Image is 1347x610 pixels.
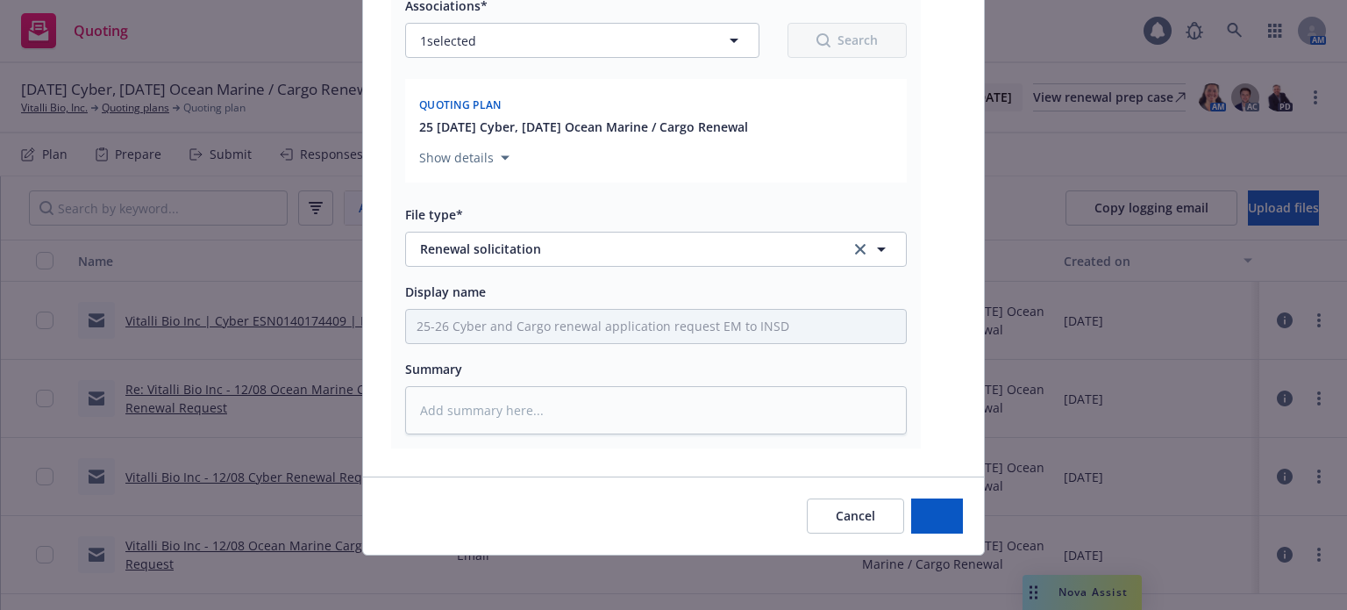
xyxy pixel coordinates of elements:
[807,499,904,534] button: Cancel
[420,240,826,258] span: Renewal solicitation
[911,507,963,524] span: Add files
[850,239,871,260] a: clear selection
[419,97,502,112] span: Quoting plan
[412,147,517,169] button: Show details
[406,310,906,343] input: Add display name here...
[405,232,907,267] button: Renewal solicitationclear selection
[836,507,875,524] span: Cancel
[405,206,463,223] span: File type*
[420,32,476,50] span: 1 selected
[419,118,748,136] button: 25 [DATE] Cyber, [DATE] Ocean Marine / Cargo Renewal
[405,361,462,377] span: Summary
[405,23,759,58] button: 1selected
[405,283,486,300] span: Display name
[911,499,963,534] button: Add files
